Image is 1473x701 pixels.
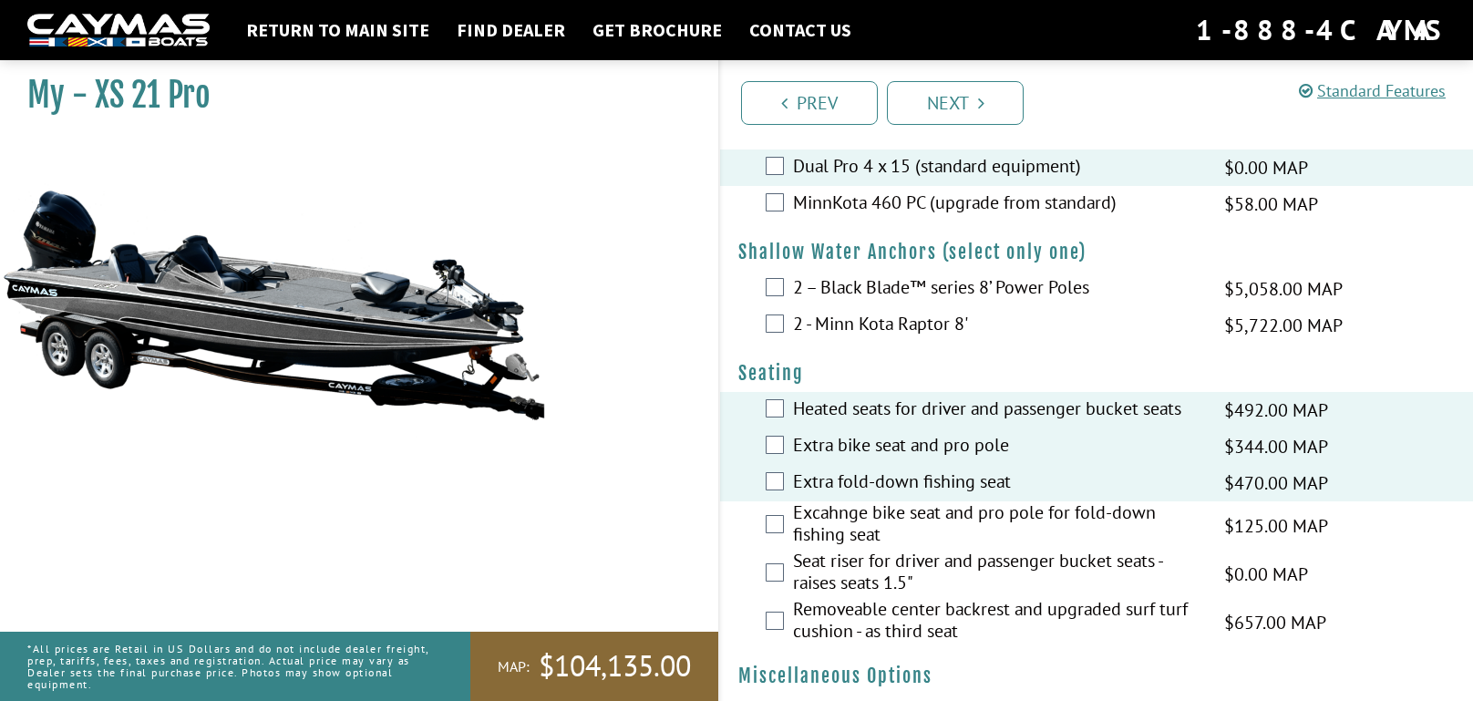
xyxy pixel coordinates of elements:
[736,78,1473,125] ul: Pagination
[793,434,1201,460] label: Extra bike seat and pro pole
[793,598,1201,646] label: Removeable center backrest and upgraded surf turf cushion - as third seat
[738,362,1455,385] h4: Seating
[793,191,1201,218] label: MinnKota 460 PC (upgrade from standard)
[738,241,1455,263] h4: Shallow Water Anchors (select only one)
[1224,154,1308,181] span: $0.00 MAP
[539,647,691,686] span: $104,135.00
[470,632,718,701] a: MAP:$104,135.00
[583,18,731,42] a: Get Brochure
[793,550,1201,598] label: Seat riser for driver and passenger bucket seats - raises seats 1.5"
[27,75,673,116] h1: My - XS 21 Pro
[1224,433,1328,460] span: $344.00 MAP
[887,81,1024,125] a: Next
[793,470,1201,497] label: Extra fold-down fishing seat
[1224,397,1328,424] span: $492.00 MAP
[27,634,429,700] p: *All prices are Retail in US Dollars and do not include dealer freight, prep, tariffs, fees, taxe...
[1224,561,1308,588] span: $0.00 MAP
[1224,512,1328,540] span: $125.00 MAP
[1299,80,1446,101] a: Standard Features
[793,313,1201,339] label: 2 - Minn Kota Raptor 8'
[448,18,574,42] a: Find Dealer
[793,155,1201,181] label: Dual Pro 4 x 15 (standard equipment)
[793,276,1201,303] label: 2 – Black Blade™ series 8’ Power Poles
[1224,469,1328,497] span: $470.00 MAP
[1224,609,1326,636] span: $657.00 MAP
[738,665,1455,687] h4: Miscellaneous Options
[793,501,1201,550] label: Excahnge bike seat and pro pole for fold-down fishing seat
[1224,275,1343,303] span: $5,058.00 MAP
[237,18,438,42] a: Return to main site
[498,657,530,676] span: MAP:
[1196,10,1446,50] div: 1-888-4CAYMAS
[1224,312,1343,339] span: $5,722.00 MAP
[1224,191,1318,218] span: $58.00 MAP
[740,18,860,42] a: Contact Us
[27,14,210,47] img: white-logo-c9c8dbefe5ff5ceceb0f0178aa75bf4bb51f6bca0971e226c86eb53dfe498488.png
[793,397,1201,424] label: Heated seats for driver and passenger bucket seats
[741,81,878,125] a: Prev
